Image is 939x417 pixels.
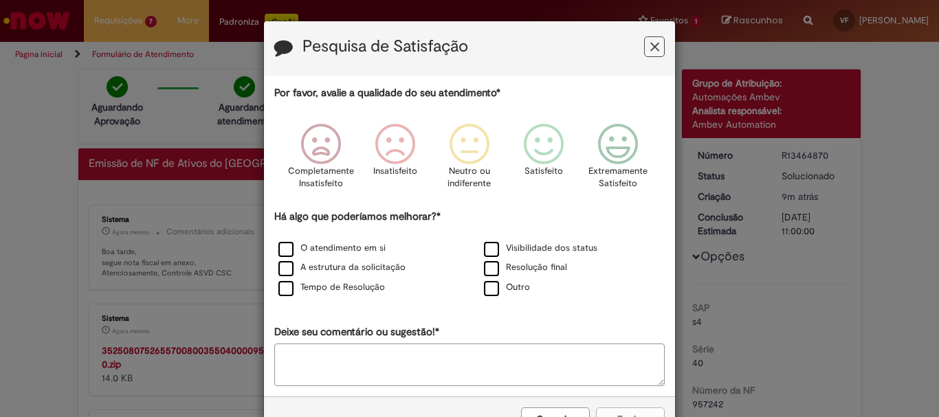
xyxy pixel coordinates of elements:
p: Completamente Insatisfeito [288,165,354,190]
p: Satisfeito [524,165,563,178]
label: Tempo de Resolução [278,281,385,294]
label: Deixe seu comentário ou sugestão!* [274,325,439,339]
label: Pesquisa de Satisfação [302,38,468,56]
p: Neutro ou indiferente [445,165,494,190]
div: Completamente Insatisfeito [285,113,355,207]
label: Outro [484,281,530,294]
div: Neutro ou indiferente [434,113,505,207]
div: Insatisfeito [360,113,430,207]
label: Por favor, avalie a qualidade do seu atendimento* [274,86,500,100]
label: O atendimento em si [278,242,386,255]
div: Há algo que poderíamos melhorar?* [274,210,665,298]
p: Extremamente Satisfeito [588,165,648,190]
div: Satisfeito [509,113,579,207]
p: Insatisfeito [373,165,417,178]
label: A estrutura da solicitação [278,261,406,274]
div: Extremamente Satisfeito [583,113,653,207]
label: Resolução final [484,261,567,274]
label: Visibilidade dos status [484,242,597,255]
